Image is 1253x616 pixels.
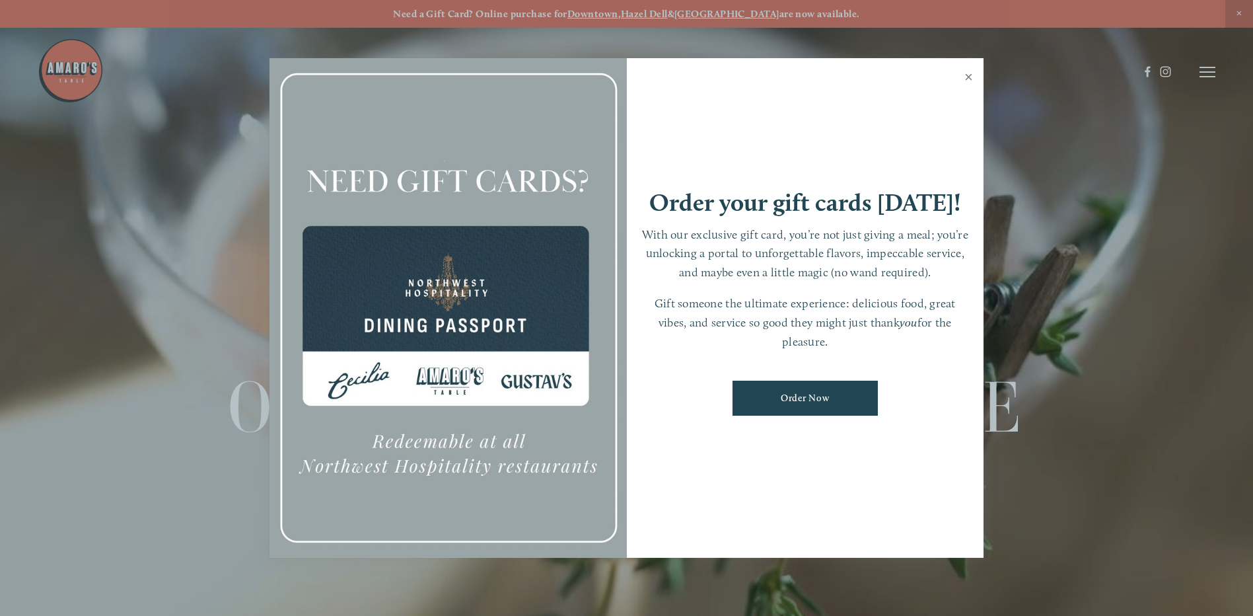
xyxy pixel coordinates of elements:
p: Gift someone the ultimate experience: delicious food, great vibes, and service so good they might... [640,294,971,351]
h1: Order your gift cards [DATE]! [649,190,961,215]
em: you [900,315,917,329]
p: With our exclusive gift card, you’re not just giving a meal; you’re unlocking a portal to unforge... [640,225,971,282]
a: Order Now [733,381,878,416]
a: Close [956,60,982,97]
